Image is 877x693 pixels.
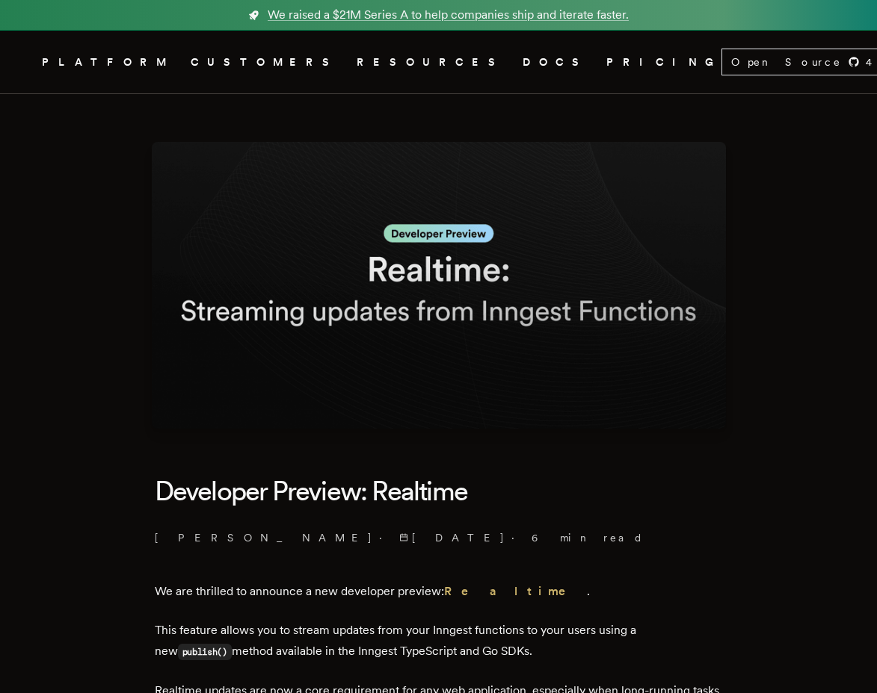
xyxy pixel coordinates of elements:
a: Realtime [444,584,587,598]
img: Featured image for Developer Preview: Realtime blog post [152,142,726,429]
button: RESOURCES [357,53,505,72]
p: · · [155,530,723,545]
button: PLATFORM [42,53,173,72]
p: This feature allows you to stream updates from your Inngest functions to your users using a new m... [155,620,723,662]
span: [DATE] [399,530,505,545]
p: We are thrilled to announce a new developer preview: . [155,581,723,602]
h1: Developer Preview: Realtime [155,464,723,518]
span: 6 min read [532,530,644,545]
a: CUSTOMERS [191,53,339,72]
a: PRICING [606,53,721,72]
a: [PERSON_NAME] [155,530,373,545]
span: Open Source [731,55,842,69]
span: We raised a $21M Series A to help companies ship and iterate faster. [268,6,629,24]
code: publish() [178,644,232,660]
a: DOCS [523,53,588,72]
